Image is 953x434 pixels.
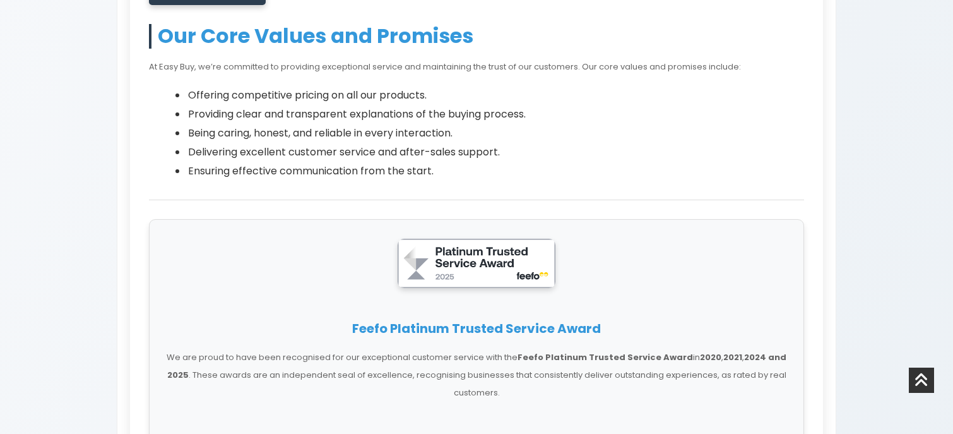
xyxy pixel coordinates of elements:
p: We are proud to have been recognised for our exceptional customer service with the in , , . These... [162,349,791,402]
li: Being caring, honest, and reliable in every interaction. [187,124,804,143]
strong: 2021 [723,351,742,363]
p: At Easy Buy, we’re committed to providing exceptional service and maintaining the trust of our cu... [149,58,804,76]
span: Feefo Platinum Trusted Service Award [352,320,601,337]
strong: Feefo Platinum Trusted Service Award [518,351,693,363]
li: Providing clear and transparent explanations of the buying process. [187,105,804,124]
span: Our Core Values and Promises [158,21,473,50]
strong: 2020 [700,351,721,363]
li: Ensuring effective communication from the start. [187,162,804,181]
img: Feefo Platinum Trusted Service Award 2024 [398,239,555,288]
li: Offering competitive pricing on all our products. [187,86,804,105]
li: Delivering excellent customer service and after-sales support. [187,143,804,162]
